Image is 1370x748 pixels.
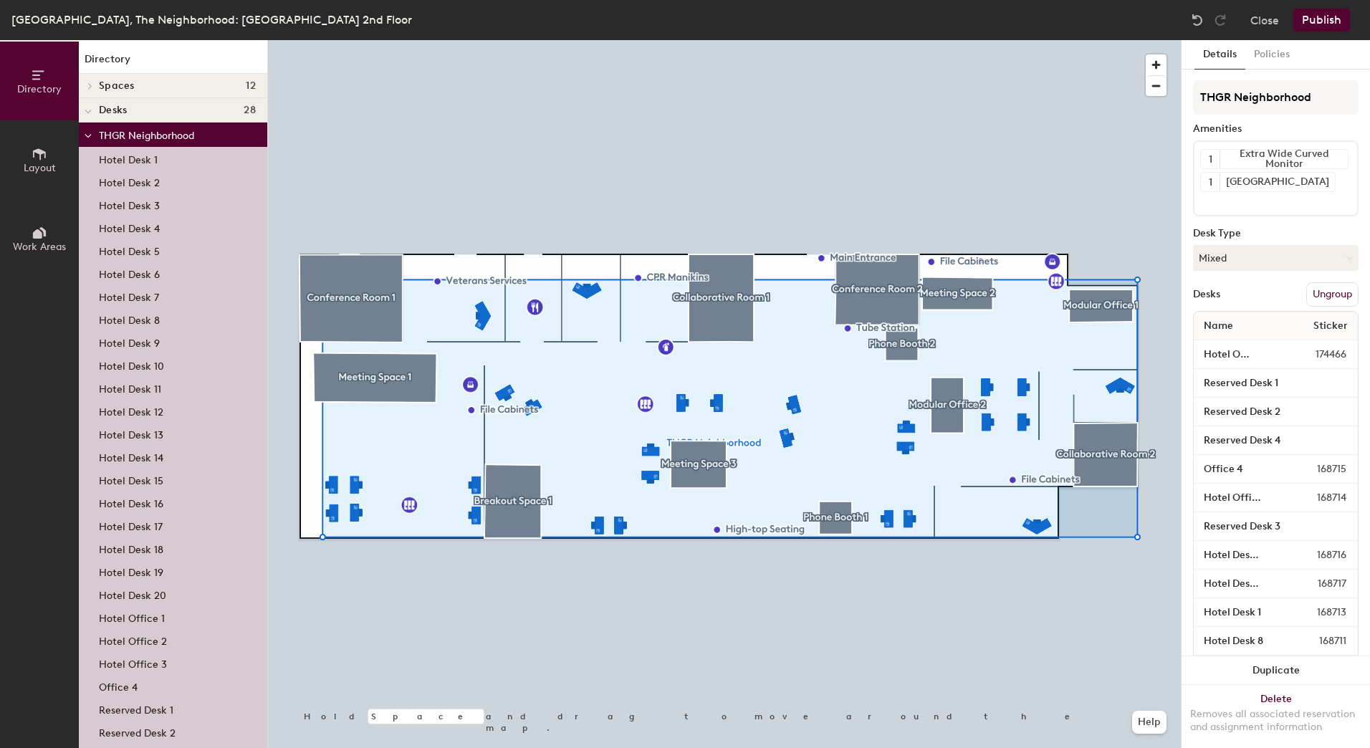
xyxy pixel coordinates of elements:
[1209,175,1212,190] span: 1
[99,585,166,602] p: Hotel Desk 20
[99,723,176,739] p: Reserved Desk 2
[99,173,160,189] p: Hotel Desk 2
[1283,576,1355,592] span: 168717
[1197,517,1355,537] input: Unnamed desk
[1132,711,1167,734] button: Help
[99,105,127,116] span: Desks
[1293,9,1350,32] button: Publish
[1281,347,1355,363] span: 174466
[99,654,167,671] p: Hotel Office 3
[1283,605,1355,620] span: 168713
[1182,656,1370,685] button: Duplicate
[1193,123,1359,135] div: Amenities
[1220,173,1335,191] div: [GEOGRAPHIC_DATA]
[24,162,56,174] span: Layout
[99,219,160,235] p: Hotel Desk 4
[1201,150,1220,168] button: 1
[1197,313,1240,339] span: Name
[1220,150,1348,168] div: Extra Wide Curved Monitor
[1197,459,1283,479] input: Unnamed desk
[1194,40,1245,69] button: Details
[1285,633,1355,649] span: 168711
[1197,603,1283,623] input: Unnamed desk
[1197,431,1355,451] input: Unnamed desk
[1209,152,1212,167] span: 1
[11,11,412,29] div: [GEOGRAPHIC_DATA], The Neighborhood: [GEOGRAPHIC_DATA] 2nd Floor
[99,150,158,166] p: Hotel Desk 1
[99,517,163,533] p: Hotel Desk 17
[99,310,160,327] p: Hotel Desk 8
[99,196,160,212] p: Hotel Desk 3
[246,80,256,92] span: 12
[99,700,173,716] p: Reserved Desk 1
[1193,289,1220,300] div: Desks
[99,494,163,510] p: Hotel Desk 16
[1197,545,1283,565] input: Unnamed desk
[99,333,160,350] p: Hotel Desk 9
[99,379,161,395] p: Hotel Desk 11
[99,677,138,694] p: Office 4
[1306,313,1355,339] span: Sticker
[1197,574,1283,594] input: Unnamed desk
[99,471,163,487] p: Hotel Desk 15
[1283,490,1355,506] span: 168714
[99,425,163,441] p: Hotel Desk 13
[244,105,256,116] span: 28
[1193,245,1359,271] button: Mixed
[99,356,164,373] p: Hotel Desk 10
[99,562,163,579] p: Hotel Desk 19
[1283,461,1355,477] span: 168715
[1201,173,1220,191] button: 1
[99,80,135,92] span: Spaces
[1197,373,1355,393] input: Unnamed desk
[99,264,160,281] p: Hotel Desk 6
[79,52,267,74] h1: Directory
[1245,40,1298,69] button: Policies
[99,448,163,464] p: Hotel Desk 14
[17,83,62,95] span: Directory
[1197,488,1283,508] input: Unnamed desk
[1306,282,1359,307] button: Ungroup
[1213,13,1227,27] img: Redo
[1250,9,1279,32] button: Close
[99,540,163,556] p: Hotel Desk 18
[1182,685,1370,748] button: DeleteRemoves all associated reservation and assignment information
[1197,402,1355,422] input: Unnamed desk
[99,631,167,648] p: Hotel Office 2
[99,608,165,625] p: Hotel Office 1
[99,241,160,258] p: Hotel Desk 5
[1197,631,1285,651] input: Unnamed desk
[99,130,194,142] span: THGR Neighborhood
[1190,708,1361,734] div: Removes all associated reservation and assignment information
[1190,13,1204,27] img: Undo
[99,402,163,418] p: Hotel Desk 12
[99,287,159,304] p: Hotel Desk 7
[1197,345,1281,365] input: Unnamed desk
[1193,228,1359,239] div: Desk Type
[13,241,66,253] span: Work Areas
[1283,547,1355,563] span: 168716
